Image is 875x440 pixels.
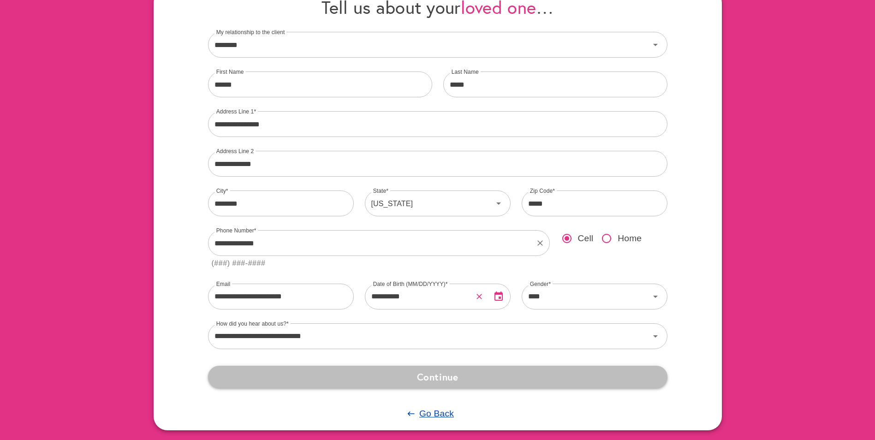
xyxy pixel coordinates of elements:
span: Continue [215,369,660,385]
button: Open Date Picker [488,285,510,308]
button: Clear [473,291,485,303]
span: Cell [578,232,594,245]
span: Home [618,232,642,245]
svg: Icon [650,331,661,342]
svg: Icon [650,39,661,50]
svg: Icon [650,291,661,302]
div: [US_STATE] [365,190,493,216]
div: (###) ###-#### [212,257,266,270]
u: Go Back [419,409,454,418]
svg: Icon [493,198,504,209]
button: Continue [208,366,667,388]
